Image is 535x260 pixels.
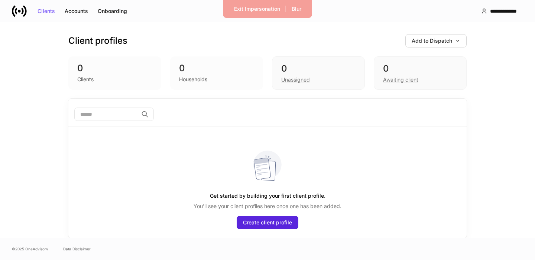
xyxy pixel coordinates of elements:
h5: Get started by building your first client profile. [210,189,325,203]
button: Exit Impersonation [229,3,285,15]
div: 0 [179,62,254,74]
div: 0 [77,62,152,74]
div: Clients [38,9,55,14]
div: Exit Impersonation [234,6,280,11]
button: Accounts [60,5,93,17]
div: 0 [383,63,457,75]
div: Add to Dispatch [412,38,460,43]
div: 0 [281,63,356,75]
button: Add to Dispatch [405,34,467,47]
div: Blur [292,6,301,11]
button: Onboarding [93,5,132,17]
div: Clients [77,76,94,83]
button: Create client profile [237,216,298,229]
div: 0Unassigned [272,56,365,90]
button: Blur [287,3,306,15]
div: Unassigned [281,76,310,83]
p: You'll see your client profiles here once one has been added. [194,203,341,210]
div: Accounts [65,9,88,14]
button: Clients [33,5,60,17]
a: Data Disclaimer [63,246,91,252]
div: Onboarding [98,9,127,14]
div: Create client profile [243,220,292,225]
span: © 2025 OneAdvisory [12,246,48,252]
div: Households [179,76,207,83]
div: Awaiting client [383,76,418,83]
div: 0Awaiting client [374,56,467,90]
h3: Client profiles [68,35,127,47]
